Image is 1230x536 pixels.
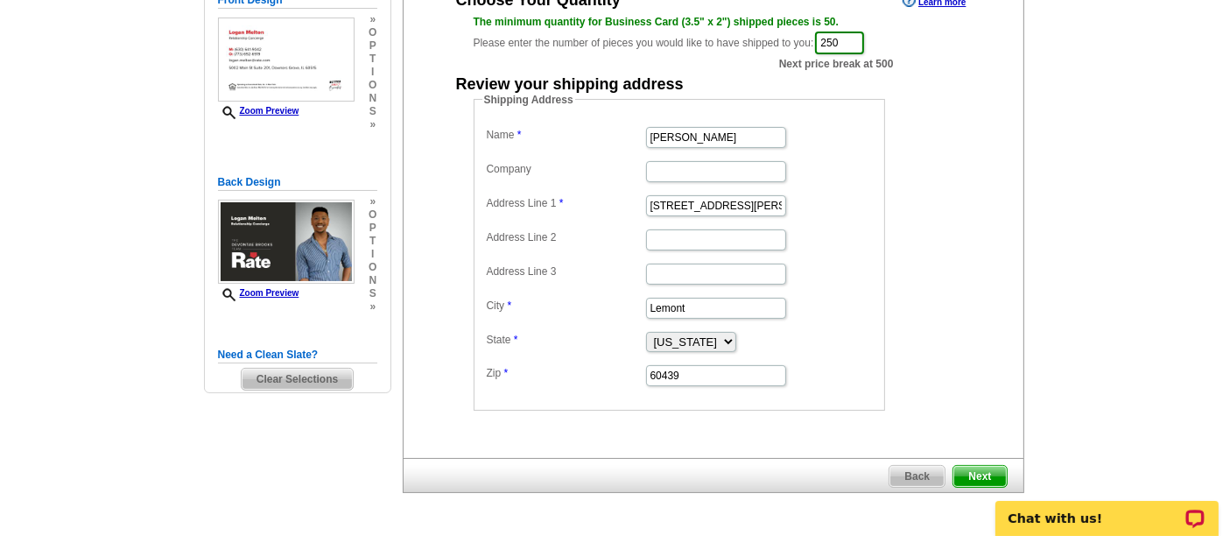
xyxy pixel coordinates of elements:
[218,347,377,363] h5: Need a Clean Slate?
[487,298,644,314] label: City
[218,288,299,298] a: Zoom Preview
[889,466,945,487] span: Back
[487,332,644,348] label: State
[369,195,376,208] span: »
[369,13,376,26] span: »
[369,222,376,235] span: p
[487,195,644,211] label: Address Line 1
[218,174,377,191] h5: Back Design
[889,465,945,488] a: Back
[474,14,953,56] div: Please enter the number of pieces you would like to have shipped to you:
[369,26,376,39] span: o
[369,208,376,222] span: o
[779,56,894,72] span: Next price break at 500
[218,106,299,116] a: Zoom Preview
[487,161,644,177] label: Company
[369,79,376,92] span: o
[369,39,376,53] span: p
[369,261,376,274] span: o
[218,200,355,284] img: small-thumb.jpg
[369,287,376,300] span: s
[369,248,376,261] span: i
[369,105,376,118] span: s
[369,53,376,66] span: t
[487,127,644,143] label: Name
[456,76,684,92] div: Review your shipping address
[487,229,644,245] label: Address Line 2
[218,18,355,102] img: small-thumb.jpg
[369,118,376,131] span: »
[369,274,376,287] span: n
[482,92,575,108] legend: Shipping Address
[487,365,644,381] label: Zip
[487,264,644,279] label: Address Line 3
[369,92,376,105] span: n
[984,481,1230,536] iframe: LiveChat chat widget
[953,466,1006,487] span: Next
[474,14,953,30] div: The minimum quantity for Business Card (3.5" x 2") shipped pieces is 50.
[369,66,376,79] span: i
[369,235,376,248] span: t
[369,300,376,314] span: »
[242,369,353,390] span: Clear Selections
